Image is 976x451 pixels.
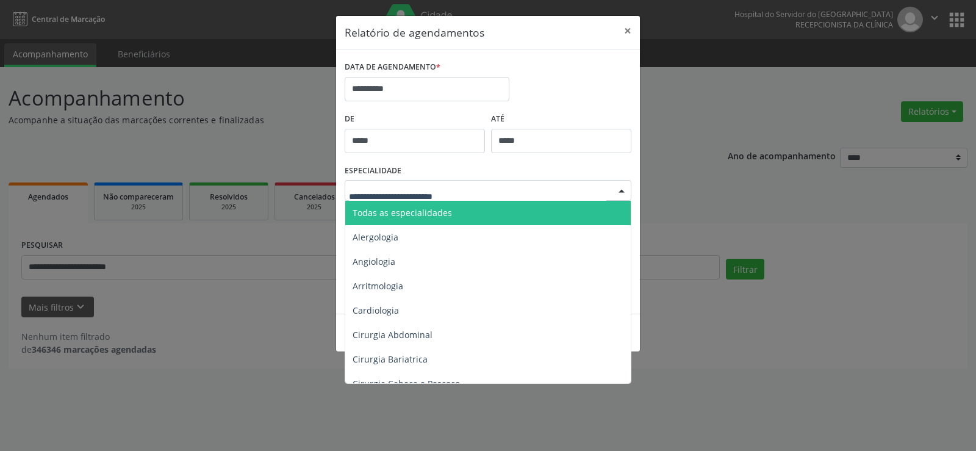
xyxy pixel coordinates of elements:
span: Angiologia [353,256,395,267]
button: Close [615,16,640,46]
span: Alergologia [353,231,398,243]
label: ATÉ [491,110,631,129]
span: Arritmologia [353,280,403,292]
span: Todas as especialidades [353,207,452,218]
label: ESPECIALIDADE [345,162,401,181]
h5: Relatório de agendamentos [345,24,484,40]
label: DATA DE AGENDAMENTO [345,58,440,77]
span: Cirurgia Abdominal [353,329,432,341]
span: Cardiologia [353,305,399,316]
span: Cirurgia Bariatrica [353,353,428,365]
span: Cirurgia Cabeça e Pescoço [353,378,460,389]
label: De [345,110,485,129]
